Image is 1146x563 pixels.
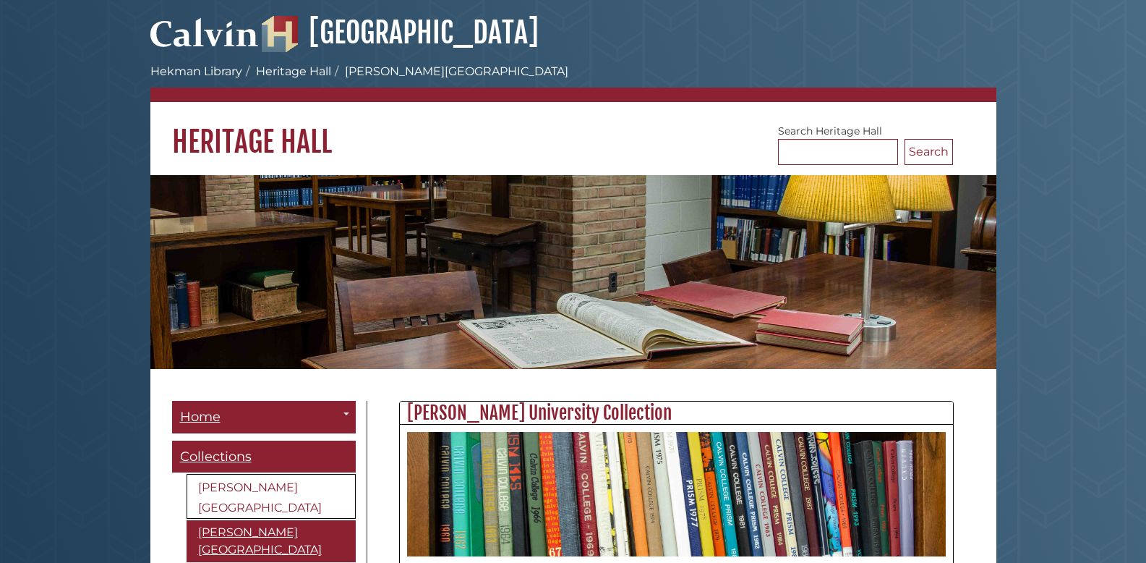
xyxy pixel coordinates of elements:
span: Collections [180,449,252,465]
a: Collections [172,441,356,473]
button: Search [905,139,953,165]
a: Heritage Hall [256,64,331,78]
img: Calvin University yearbooks [407,432,946,556]
img: Hekman Library Logo [262,16,298,52]
a: Home [172,401,356,433]
h2: [PERSON_NAME] University Collection [400,402,953,425]
span: Home [180,409,221,425]
img: Calvin [150,12,259,52]
a: Hekman Library [150,64,242,78]
a: Calvin University [150,33,259,46]
a: [PERSON_NAME][GEOGRAPHIC_DATA] [187,520,356,562]
li: [PERSON_NAME][GEOGRAPHIC_DATA] [331,63,568,80]
nav: breadcrumb [150,63,996,102]
a: [PERSON_NAME][GEOGRAPHIC_DATA] [187,474,356,519]
a: [GEOGRAPHIC_DATA] [262,14,539,51]
h1: Heritage Hall [150,102,996,160]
